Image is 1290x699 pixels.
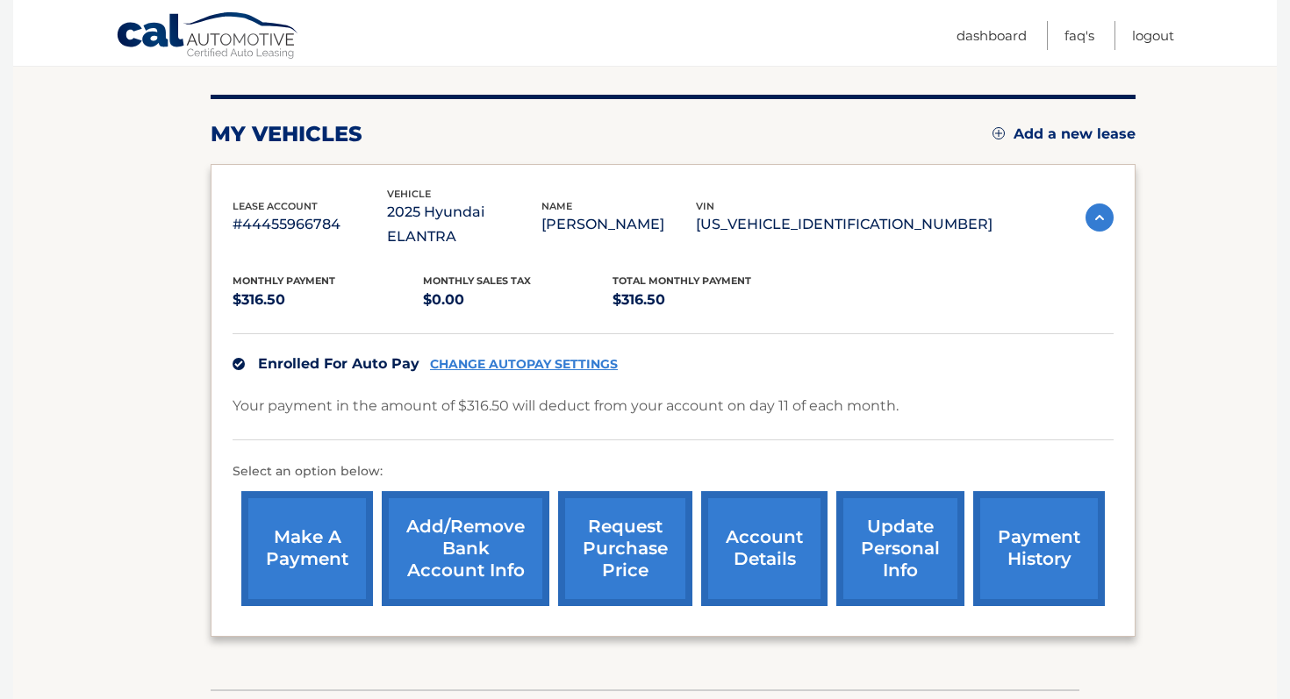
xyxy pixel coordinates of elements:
p: $316.50 [233,288,423,312]
span: Monthly Payment [233,275,335,287]
a: make a payment [241,491,373,606]
a: update personal info [836,491,964,606]
p: $316.50 [613,288,803,312]
a: payment history [973,491,1105,606]
p: [US_VEHICLE_IDENTIFICATION_NUMBER] [696,212,993,237]
p: Your payment in the amount of $316.50 will deduct from your account on day 11 of each month. [233,394,899,418]
p: 2025 Hyundai ELANTRA [387,200,541,249]
a: Cal Automotive [116,11,300,62]
p: $0.00 [423,288,613,312]
a: Dashboard [957,21,1027,50]
a: account details [701,491,828,606]
span: vin [696,200,714,212]
img: check.svg [233,358,245,370]
span: lease account [233,200,318,212]
a: Logout [1132,21,1174,50]
a: Add/Remove bank account info [382,491,549,606]
a: request purchase price [558,491,692,606]
p: Select an option below: [233,461,1114,482]
span: name [541,200,572,212]
a: CHANGE AUTOPAY SETTINGS [430,357,618,372]
span: Enrolled For Auto Pay [258,355,419,372]
img: add.svg [993,127,1005,139]
p: #44455966784 [233,212,387,237]
img: accordion-active.svg [1086,203,1114,232]
a: Add a new lease [993,125,1136,143]
span: Monthly sales Tax [423,275,531,287]
p: [PERSON_NAME] [541,212,696,237]
a: FAQ's [1064,21,1094,50]
h2: my vehicles [211,121,362,147]
span: Total Monthly Payment [613,275,751,287]
span: vehicle [387,188,431,200]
